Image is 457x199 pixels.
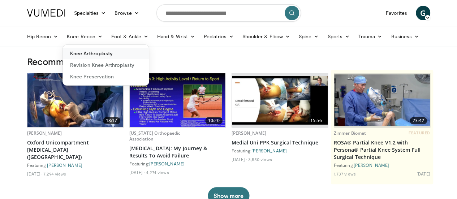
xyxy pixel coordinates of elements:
[307,117,325,124] span: 15:56
[107,29,153,44] a: Foot & Ankle
[232,139,328,146] a: Medial Uni PPK Surgical Technique
[334,171,356,177] li: 1,737 views
[43,171,66,177] li: 7,294 views
[63,71,149,82] a: Knee Preservation
[130,73,225,127] a: 10:20
[409,130,430,135] span: FEATURED
[334,73,430,127] a: 23:42
[251,148,287,153] a: [PERSON_NAME]
[232,76,328,125] img: 80405c95-6aea-4cda-9869-70f6c93ce453.620x360_q85_upscale.jpg
[323,29,354,44] a: Sports
[153,29,199,44] a: Hand & Wrist
[199,29,238,44] a: Pediatrics
[129,169,145,175] li: [DATE]
[129,161,226,166] div: Featuring:
[354,163,389,168] a: [PERSON_NAME]
[149,161,185,166] a: [PERSON_NAME]
[129,145,226,159] a: [MEDICAL_DATA]: My Journey & Results To Avoid Failure
[334,130,366,136] a: Zimmer Biomet
[62,29,107,44] a: Knee Recon
[334,74,430,126] img: 99b1778f-d2b2-419a-8659-7269f4b428ba.620x360_q85_upscale.jpg
[387,29,423,44] a: Business
[232,156,247,162] li: [DATE]
[23,29,63,44] a: Hip Recon
[63,48,149,59] a: Knee Arthroplasty
[334,139,430,161] a: ROSA® Partial Knee V1.2 with Persona® Partial Knee System Full Surgical Technique
[294,29,323,44] a: Spine
[63,59,149,71] a: Revision Knee Arthroplasty
[70,6,111,20] a: Specialties
[103,117,120,124] span: 18:17
[130,73,225,127] img: 96cc2583-08ec-4ecc-bcc5-b0da979cce6a.620x360_q85_upscale.jpg
[238,29,294,44] a: Shoulder & Elbow
[205,117,223,124] span: 10:20
[27,9,65,17] img: VuMedi Logo
[27,56,430,67] h3: Recommended for You
[156,4,301,22] input: Search topics, interventions
[248,156,272,162] li: 3,550 views
[47,163,82,168] a: [PERSON_NAME]
[232,148,328,153] div: Featuring:
[417,171,430,177] li: [DATE]
[27,73,123,127] img: e6f05148-0552-4775-ab59-e5595e859885.620x360_q85_upscale.jpg
[146,169,169,175] li: 4,274 views
[416,6,430,20] a: G
[27,139,124,161] a: Oxford Unicompartment [MEDICAL_DATA] ([GEOGRAPHIC_DATA])
[381,6,411,20] a: Favorites
[27,171,43,177] li: [DATE]
[354,29,387,44] a: Trauma
[334,162,430,168] div: Featuring:
[27,162,124,168] div: Featuring:
[232,73,328,127] a: 15:56
[27,73,123,127] a: 18:17
[232,130,267,136] a: [PERSON_NAME]
[110,6,143,20] a: Browse
[27,130,62,136] a: [PERSON_NAME]
[410,117,427,124] span: 23:42
[129,130,181,142] a: [US_STATE] Orthopaedic Association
